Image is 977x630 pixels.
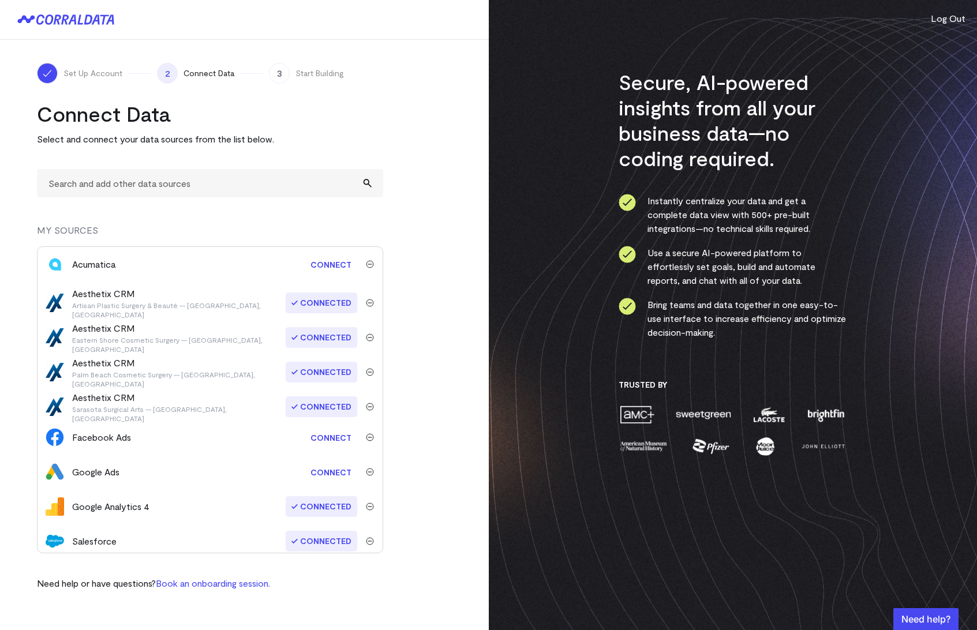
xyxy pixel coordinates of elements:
span: 2 [157,63,178,84]
div: Google Analytics 4 [72,500,149,513]
span: Connected [286,496,357,517]
img: amnh-5afada46.png [619,436,668,456]
span: Connected [286,362,357,382]
img: trash-40e54a27.svg [366,260,374,268]
div: Aesthetix CRM [72,356,287,388]
span: Connected [286,327,357,348]
img: trash-40e54a27.svg [366,433,374,441]
p: Artisan Plastic Surgery & Beauté -- [GEOGRAPHIC_DATA], [GEOGRAPHIC_DATA] [72,301,287,319]
span: Connected [286,531,357,552]
div: Salesforce [72,534,117,548]
img: ico-check-circle-4b19435c.svg [619,194,636,211]
div: Acumatica [72,257,115,271]
p: Palm Beach Cosmetic Surgery -- [GEOGRAPHIC_DATA], [GEOGRAPHIC_DATA] [72,370,287,388]
button: Log Out [931,12,965,25]
a: Connect [305,427,357,448]
img: facebook_ads-56946ca1.svg [46,428,64,447]
li: Use a secure AI-powered platform to effortlessly set goals, build and automate reports, and chat ... [619,246,847,287]
img: trash-40e54a27.svg [366,537,374,545]
img: trash-40e54a27.svg [366,403,374,411]
div: Google Ads [72,465,119,479]
div: Facebook Ads [72,430,131,444]
img: google_analytics_4-4ee20295.svg [46,497,64,516]
img: acumatica-986c74c2.svg [46,255,64,273]
span: Start Building [295,67,344,79]
img: amc-0b11a8f1.png [619,404,656,425]
img: lacoste-7a6b0538.png [752,404,786,425]
img: aesthetix_crm-416afc8b.png [46,294,64,312]
li: Instantly centralize your data and get a complete data view with 500+ pre-built integrations—no t... [619,194,847,235]
p: Eastern Shore Cosmetic Surgery -- [GEOGRAPHIC_DATA], [GEOGRAPHIC_DATA] [72,335,287,354]
img: trash-40e54a27.svg [366,468,374,476]
img: moon-juice-c312e729.png [754,436,777,456]
input: Search and add other data sources [37,169,383,197]
img: google_ads-c8121f33.png [46,463,64,481]
img: sweetgreen-1d1fb32c.png [675,404,732,425]
span: 3 [269,63,290,84]
img: aesthetix_crm-416afc8b.png [46,397,64,416]
img: salesforce-aa4b4df5.svg [46,532,64,550]
span: Connected [286,292,357,313]
img: aesthetix_crm-416afc8b.png [46,363,64,381]
span: Set Up Account [63,67,122,79]
div: MY SOURCES [37,223,383,246]
img: trash-40e54a27.svg [366,368,374,376]
div: Aesthetix CRM [72,391,287,423]
span: Connect Data [184,67,234,79]
a: Book an onboarding session. [156,577,270,588]
img: ico-check-circle-4b19435c.svg [619,246,636,263]
img: aesthetix_crm-416afc8b.png [46,328,64,347]
h2: Connect Data [37,101,383,126]
div: Aesthetix CRM [72,321,287,354]
h3: Secure, AI-powered insights from all your business data—no coding required. [619,69,847,171]
div: Aesthetix CRM [72,287,287,319]
img: ico-check-circle-4b19435c.svg [619,298,636,315]
img: brightfin-a251e171.png [805,404,847,425]
span: Connected [286,396,357,417]
img: john-elliott-25751c40.png [800,436,847,456]
p: Need help or have questions? [37,576,270,590]
img: ico-check-white-5ff98cb1.svg [42,67,53,79]
img: trash-40e54a27.svg [366,333,374,342]
a: Connect [305,462,357,483]
img: trash-40e54a27.svg [366,502,374,511]
p: Sarasota Surgical Arts -- [GEOGRAPHIC_DATA], [GEOGRAPHIC_DATA] [72,404,287,423]
img: pfizer-e137f5fc.png [691,436,731,456]
p: Select and connect your data sources from the list below. [37,132,383,146]
h3: Trusted By [619,380,847,390]
img: trash-40e54a27.svg [366,299,374,307]
li: Bring teams and data together in one easy-to-use interface to increase efficiency and optimize de... [619,298,847,339]
a: Connect [305,254,357,275]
